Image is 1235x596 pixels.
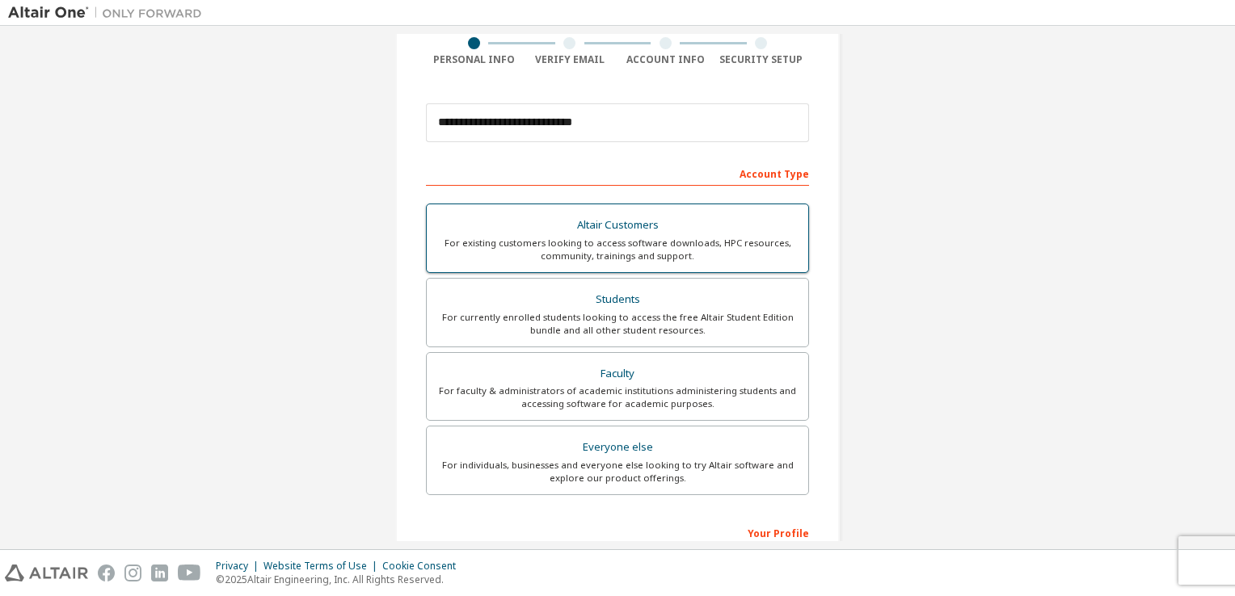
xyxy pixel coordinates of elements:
[436,436,799,459] div: Everyone else
[151,565,168,581] img: linkedin.svg
[426,53,522,66] div: Personal Info
[5,565,88,581] img: altair_logo.svg
[426,160,809,186] div: Account Type
[714,53,810,66] div: Security Setup
[436,363,799,385] div: Faculty
[216,573,466,586] p: © 2025 Altair Engineering, Inc. All Rights Reserved.
[617,53,714,66] div: Account Info
[263,560,382,573] div: Website Terms of Use
[216,560,263,573] div: Privacy
[436,288,799,311] div: Students
[522,53,618,66] div: Verify Email
[98,565,115,581] img: facebook.svg
[426,519,809,545] div: Your Profile
[436,384,799,410] div: For faculty & administrators of academic institutions administering students and accessing softwa...
[8,5,210,21] img: Altair One
[436,214,799,237] div: Altair Customers
[436,459,799,485] div: For individuals, businesses and everyone else looking to try Altair software and explore our prod...
[436,311,799,337] div: For currently enrolled students looking to access the free Altair Student Edition bundle and all ...
[124,565,141,581] img: instagram.svg
[178,565,201,581] img: youtube.svg
[382,560,466,573] div: Cookie Consent
[436,237,799,262] div: For existing customers looking to access software downloads, HPC resources, community, trainings ...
